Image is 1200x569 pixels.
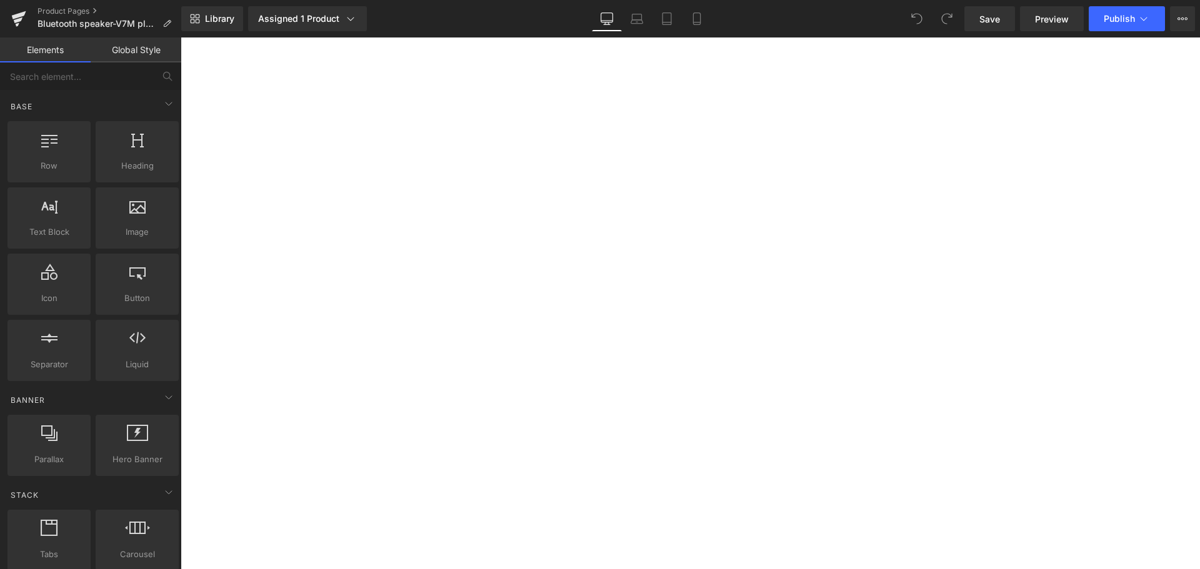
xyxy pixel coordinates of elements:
button: Redo [934,6,959,31]
span: Publish [1104,14,1135,24]
span: Carousel [99,548,175,561]
span: Heading [99,159,175,172]
span: Tabs [11,548,87,561]
span: Image [99,225,175,239]
a: Product Pages [37,6,181,16]
span: Library [205,13,234,24]
span: Hero Banner [99,453,175,466]
a: Desktop [592,6,622,31]
span: Banner [9,394,46,406]
span: Button [99,292,175,305]
a: Mobile [682,6,712,31]
a: New Library [181,6,243,31]
button: More [1170,6,1195,31]
span: Save [979,12,1000,26]
a: Global Style [91,37,181,62]
span: Bluetooth speaker-V7M plus Light [37,19,157,29]
span: Row [11,159,87,172]
button: Undo [904,6,929,31]
span: Preview [1035,12,1069,26]
a: Tablet [652,6,682,31]
button: Publish [1089,6,1165,31]
span: Icon [11,292,87,305]
span: Liquid [99,358,175,371]
span: Parallax [11,453,87,466]
div: Assigned 1 Product [258,12,357,25]
a: Preview [1020,6,1084,31]
a: Laptop [622,6,652,31]
span: Base [9,101,34,112]
span: Text Block [11,225,87,239]
span: Separator [11,358,87,371]
span: Stack [9,489,40,501]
